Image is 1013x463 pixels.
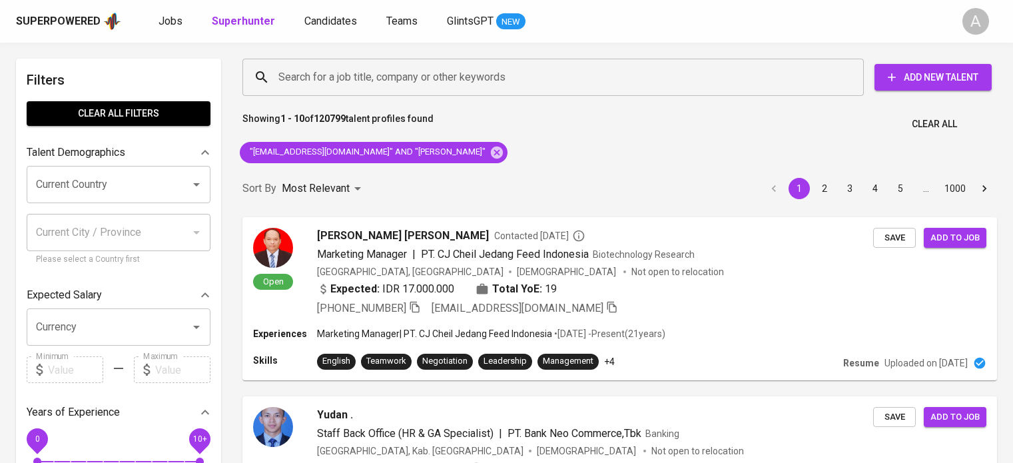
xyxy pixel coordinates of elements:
span: Staff Back Office (HR & GA Specialist) [317,427,494,440]
button: Add to job [924,407,986,428]
p: Marketing Manager | PT. CJ Cheil Jedang Feed Indonesia [317,327,552,340]
p: Experiences [253,327,317,340]
span: 0 [35,434,39,444]
span: Banking [645,428,679,439]
a: Superhunter [212,13,278,30]
p: Please select a Country first [36,253,201,266]
b: Superhunter [212,15,275,27]
input: Value [155,356,210,383]
span: PT. Bank Neo Commerce,Tbk [507,427,641,440]
img: 1bec08e24960c588f2bc203e10632597.jpg [253,407,293,447]
a: GlintsGPT NEW [447,13,525,30]
a: Teams [386,13,420,30]
button: Save [873,228,916,248]
button: Go to page 1000 [940,178,970,199]
div: Superpowered [16,14,101,29]
p: Uploaded on [DATE] [884,356,968,370]
span: Clear All filters [37,105,200,122]
div: IDR 17.000.000 [317,281,454,297]
button: Add to job [924,228,986,248]
div: A [962,8,989,35]
span: Jobs [159,15,182,27]
span: [PHONE_NUMBER] [317,302,406,314]
p: Skills [253,354,317,367]
p: Not open to relocation [631,265,724,278]
div: [GEOGRAPHIC_DATA], [GEOGRAPHIC_DATA] [317,265,504,278]
img: 87adef7d8094b9805734c7d00fe094c9.jpg [253,228,293,268]
span: [DEMOGRAPHIC_DATA] [517,265,618,278]
div: Years of Experience [27,399,210,426]
button: Open [187,318,206,336]
button: Go to page 2 [814,178,835,199]
a: Open[PERSON_NAME] [PERSON_NAME]Contacted [DATE]Marketing Manager|PT. CJ Cheil Jedang Feed Indones... [242,217,997,380]
p: Years of Experience [27,404,120,420]
div: Management [543,355,593,368]
button: Go to next page [974,178,995,199]
span: | [412,246,416,262]
b: 1 - 10 [280,113,304,124]
span: | [499,426,502,442]
button: Clear All [906,112,962,137]
span: [EMAIL_ADDRESS][DOMAIN_NAME] [432,302,603,314]
div: Expected Salary [27,282,210,308]
button: page 1 [789,178,810,199]
p: Not open to relocation [651,444,744,458]
button: Save [873,407,916,428]
input: Value [48,356,103,383]
div: Teamwork [366,355,406,368]
span: GlintsGPT [447,15,494,27]
button: Open [187,175,206,194]
button: Go to page 3 [839,178,860,199]
span: 10+ [192,434,206,444]
span: Marketing Manager [317,248,407,260]
div: Most Relevant [282,177,366,201]
span: Candidates [304,15,357,27]
p: Expected Salary [27,287,102,303]
span: [PERSON_NAME] [PERSON_NAME] [317,228,489,244]
button: Clear All filters [27,101,210,126]
span: Add to job [930,410,980,425]
div: [GEOGRAPHIC_DATA], Kab. [GEOGRAPHIC_DATA] [317,444,523,458]
p: • [DATE] - Present ( 21 years ) [552,327,665,340]
span: "[EMAIL_ADDRESS][DOMAIN_NAME]" AND "[PERSON_NAME]" [240,146,494,159]
div: Negotiation [422,355,468,368]
b: Expected: [330,281,380,297]
span: 19 [545,281,557,297]
span: Biotechnology Research [593,249,695,260]
span: Add New Talent [885,69,981,86]
span: Open [258,276,289,287]
a: Superpoweredapp logo [16,11,121,31]
p: Sort By [242,181,276,197]
img: app logo [103,11,121,31]
p: Most Relevant [282,181,350,197]
p: +4 [604,355,615,368]
button: Go to page 5 [890,178,911,199]
span: Teams [386,15,418,27]
span: Yudan . [317,407,353,423]
div: … [915,182,936,195]
p: Resume [843,356,879,370]
b: 120799 [314,113,346,124]
svg: By Batam recruiter [572,229,585,242]
button: Add New Talent [874,64,992,91]
span: Clear All [912,116,957,133]
button: Go to page 4 [864,178,886,199]
a: Jobs [159,13,185,30]
div: Leadership [484,355,527,368]
span: NEW [496,15,525,29]
p: Showing of talent profiles found [242,112,434,137]
nav: pagination navigation [761,178,997,199]
div: English [322,355,350,368]
span: Contacted [DATE] [494,229,585,242]
a: Candidates [304,13,360,30]
b: Total YoE: [492,281,542,297]
span: Save [880,410,909,425]
div: "[EMAIL_ADDRESS][DOMAIN_NAME]" AND "[PERSON_NAME]" [240,142,507,163]
span: PT. CJ Cheil Jedang Feed Indonesia [421,248,589,260]
h6: Filters [27,69,210,91]
span: [DEMOGRAPHIC_DATA] [537,444,638,458]
p: Talent Demographics [27,145,125,161]
div: Talent Demographics [27,139,210,166]
span: Save [880,231,909,246]
span: Add to job [930,231,980,246]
